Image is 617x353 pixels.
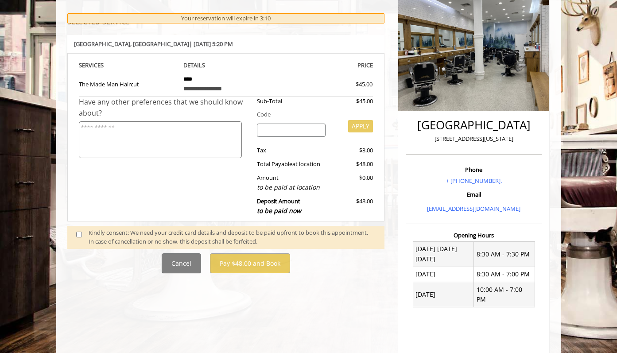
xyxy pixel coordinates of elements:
[250,159,332,169] div: Total Payable
[257,206,301,215] span: to be paid now
[332,146,373,155] div: $3.00
[474,282,535,307] td: 10:00 AM - 7:00 PM
[250,110,373,119] div: Code
[413,267,474,282] td: [DATE]
[67,18,385,26] h3: SELECTED SERVICE
[210,253,290,273] button: Pay $48.00 and Book
[474,241,535,267] td: 8:30 AM - 7:30 PM
[332,197,373,216] div: $48.00
[250,173,332,192] div: Amount
[89,228,376,247] div: Kindly consent: We need your credit card details and deposit to be paid upfront to book this appo...
[79,60,177,70] th: SERVICE
[413,282,474,307] td: [DATE]
[79,70,177,97] td: The Made Man Haircut
[446,177,502,185] a: + [PHONE_NUMBER].
[324,80,373,89] div: $45.00
[427,205,520,213] a: [EMAIL_ADDRESS][DOMAIN_NAME]
[413,241,474,267] td: [DATE] [DATE] [DATE]
[332,159,373,169] div: $48.00
[177,60,275,70] th: DETAILS
[257,182,326,192] div: to be paid at location
[292,160,320,168] span: at location
[275,60,373,70] th: PRICE
[408,191,539,198] h3: Email
[406,232,542,238] h3: Opening Hours
[474,267,535,282] td: 8:30 AM - 7:00 PM
[257,197,301,215] b: Deposit Amount
[332,173,373,192] div: $0.00
[348,120,373,132] button: APPLY
[332,97,373,106] div: $45.00
[67,13,385,23] div: Your reservation will expire in 3:10
[250,97,332,106] div: Sub-Total
[130,40,189,48] span: , [GEOGRAPHIC_DATA]
[408,119,539,132] h2: [GEOGRAPHIC_DATA]
[250,146,332,155] div: Tax
[101,61,104,69] span: S
[74,40,233,48] b: [GEOGRAPHIC_DATA] | [DATE] 5:20 PM
[408,167,539,173] h3: Phone
[79,97,251,119] div: Have any other preferences that we should know about?
[408,134,539,144] p: [STREET_ADDRESS][US_STATE]
[162,253,201,273] button: Cancel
